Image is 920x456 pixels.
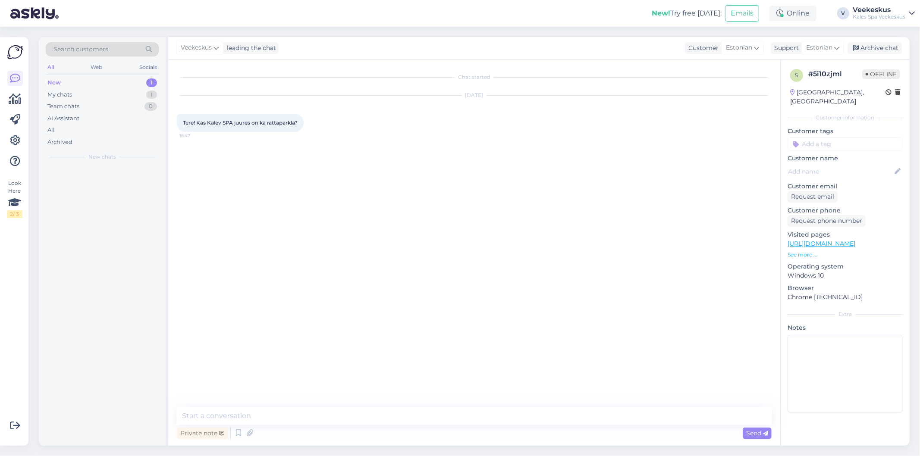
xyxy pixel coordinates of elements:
[47,138,72,147] div: Archived
[46,62,56,73] div: All
[788,323,903,332] p: Notes
[771,44,799,53] div: Support
[788,310,903,318] div: Extra
[177,73,772,81] div: Chat started
[788,215,866,227] div: Request phone number
[725,5,759,22] button: Emails
[788,127,903,136] p: Customer tags
[788,240,855,247] a: [URL][DOMAIN_NAME]
[788,137,903,150] input: Add a tag
[806,43,832,53] span: Estonian
[181,43,212,53] span: Veekeskus
[53,45,108,54] span: Search customers
[808,69,862,79] div: # 5i10zjml
[47,102,79,111] div: Team chats
[47,91,72,99] div: My chats
[788,293,903,302] p: Chrome [TECHNICAL_ID]
[177,91,772,99] div: [DATE]
[788,271,903,280] p: Windows 10
[790,88,885,106] div: [GEOGRAPHIC_DATA], [GEOGRAPHIC_DATA]
[853,6,915,20] a: VeekeskusKales Spa Veekeskus
[837,7,849,19] div: V
[177,428,228,439] div: Private note
[183,119,298,126] span: Tere! Kas Kalev SPA juures on ka rattaparkla?
[788,284,903,293] p: Browser
[788,114,903,122] div: Customer information
[7,179,22,218] div: Look Here
[853,13,905,20] div: Kales Spa Veekeskus
[89,62,104,73] div: Web
[853,6,905,13] div: Veekeskus
[88,153,116,161] span: New chats
[138,62,159,73] div: Socials
[223,44,276,53] div: leading the chat
[788,154,903,163] p: Customer name
[788,191,838,203] div: Request email
[788,230,903,239] p: Visited pages
[146,91,157,99] div: 1
[144,102,157,111] div: 0
[795,72,798,78] span: 5
[746,429,768,437] span: Send
[788,251,903,259] p: See more ...
[146,78,157,87] div: 1
[726,43,752,53] span: Estonian
[788,182,903,191] p: Customer email
[788,167,893,176] input: Add name
[862,69,900,79] span: Offline
[769,6,816,21] div: Online
[788,262,903,271] p: Operating system
[47,78,61,87] div: New
[685,44,719,53] div: Customer
[652,8,722,19] div: Try free [DATE]:
[7,44,23,60] img: Askly Logo
[7,210,22,218] div: 2 / 3
[848,42,902,54] div: Archive chat
[788,206,903,215] p: Customer phone
[179,132,212,139] span: 16:47
[47,126,55,134] div: All
[652,9,670,17] b: New!
[47,114,79,123] div: AI Assistant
